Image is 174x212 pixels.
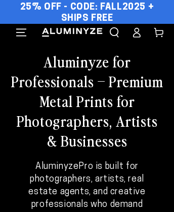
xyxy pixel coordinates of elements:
[10,24,32,41] summary: Menu
[103,24,125,41] summary: Search our site
[10,51,164,150] h2: Aluminyze for Professionals – Premium Metal Prints for Photographers, Artists & Businesses
[10,2,164,24] span: 25% OFF - Code: FALL2025 + Ships Free
[41,27,103,37] img: Aluminyze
